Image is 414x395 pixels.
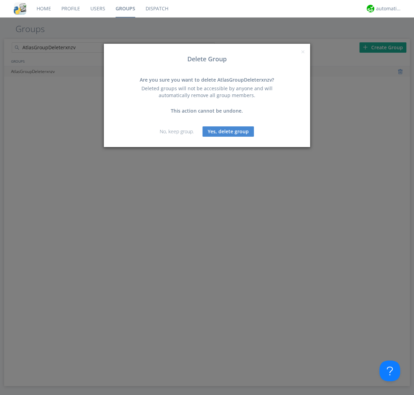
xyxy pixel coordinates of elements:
[133,76,281,83] div: Are you sure you want to delete AtlasGroupDeleterxnzv?
[160,128,194,135] a: No, keep group.
[203,126,254,137] button: Yes, delete group
[367,5,374,12] img: d2d01cd9b4174d08988066c6d424eccd
[14,2,26,15] img: cddb5a64eb264b2086981ab96f4c1ba7
[133,107,281,114] div: This action cannot be undone.
[301,47,305,56] span: ×
[376,5,402,12] div: automation+atlas
[109,56,305,63] h3: Delete Group
[133,85,281,99] div: Deleted groups will not be accessible by anyone and will automatically remove all group members.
